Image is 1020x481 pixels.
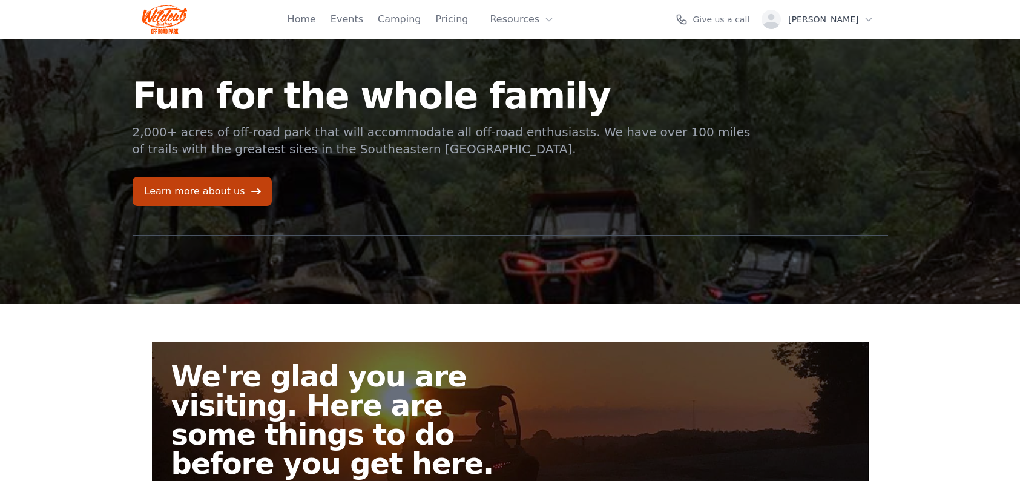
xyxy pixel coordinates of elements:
[288,12,316,27] a: Home
[676,13,749,25] a: Give us a call
[436,12,469,27] a: Pricing
[133,124,752,158] p: 2,000+ acres of off-road park that will accommodate all off-road enthusiasts. We have over 100 mi...
[133,78,752,114] h1: Fun for the whole family
[133,177,272,206] a: Learn more about us
[693,13,749,25] span: Give us a call
[171,362,520,478] h2: We're glad you are visiting. Here are some things to do before you get here.
[142,5,188,34] img: Wildcat Logo
[788,13,858,25] span: [PERSON_NAME]
[482,7,561,32] button: Resources
[331,12,363,27] a: Events
[378,12,421,27] a: Camping
[757,5,878,34] button: [PERSON_NAME]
